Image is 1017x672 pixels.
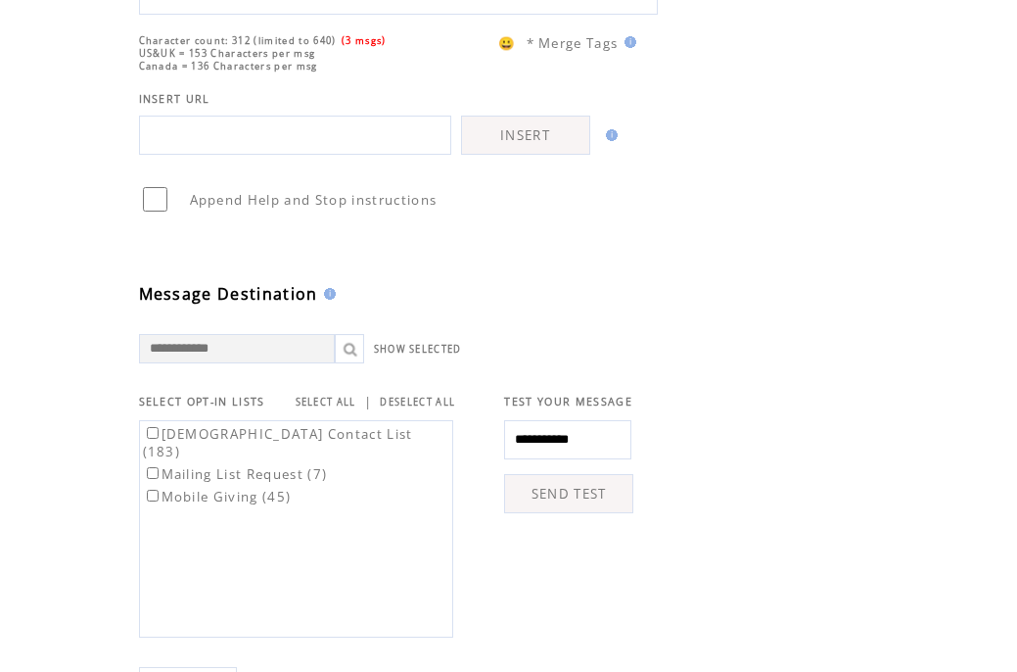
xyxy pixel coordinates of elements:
[374,343,462,356] a: SHOW SELECTED
[619,36,636,48] img: help.gif
[147,490,159,502] input: Mobile Giving (45)
[190,191,438,209] span: Append Help and Stop instructions
[342,34,387,47] span: (3 msgs)
[139,34,337,47] span: Character count: 312 (limited to 640)
[461,116,590,155] a: INSERT
[318,288,336,300] img: help.gif
[504,395,632,408] span: TEST YOUR MESSAGE
[143,465,328,483] label: Mailing List Request (7)
[364,393,372,410] span: |
[527,34,619,52] span: * Merge Tags
[139,92,210,106] span: INSERT URL
[498,34,516,52] span: 😀
[147,467,159,479] input: Mailing List Request (7)
[143,488,292,505] label: Mobile Giving (45)
[147,427,159,439] input: [DEMOGRAPHIC_DATA] Contact List (183)
[139,60,318,72] span: Canada = 136 Characters per msg
[139,395,265,408] span: SELECT OPT-IN LISTS
[139,283,318,305] span: Message Destination
[504,474,633,513] a: SEND TEST
[600,129,618,141] img: help.gif
[143,425,413,460] label: [DEMOGRAPHIC_DATA] Contact List (183)
[296,396,356,408] a: SELECT ALL
[139,47,316,60] span: US&UK = 153 Characters per msg
[380,396,455,408] a: DESELECT ALL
